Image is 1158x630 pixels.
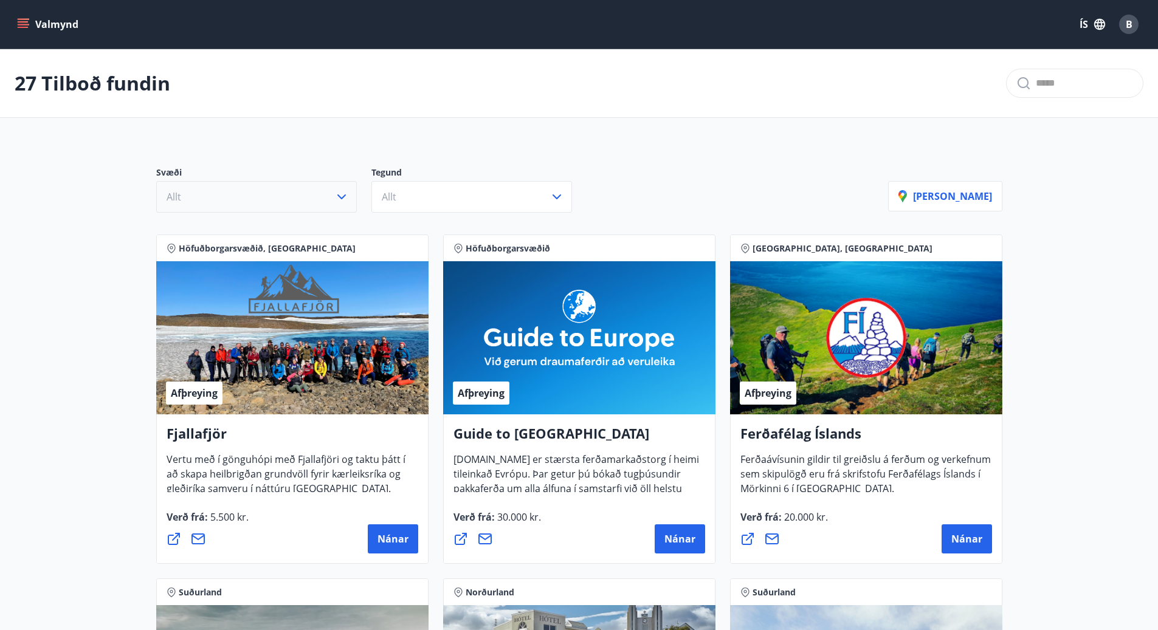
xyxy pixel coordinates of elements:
[167,510,249,533] span: Verð frá :
[1073,13,1112,35] button: ÍS
[951,532,982,546] span: Nánar
[167,424,418,452] h4: Fjallafjör
[208,510,249,524] span: 5.500 kr.
[15,13,83,35] button: menu
[371,181,572,213] button: Allt
[942,524,992,553] button: Nánar
[382,190,396,204] span: Allt
[167,190,181,204] span: Allt
[156,166,371,181] p: Svæði
[179,242,356,255] span: Höfuðborgarsvæðið, [GEOGRAPHIC_DATA]
[453,453,699,534] span: [DOMAIN_NAME] er stærsta ferðamarkaðstorg í heimi tileinkað Evrópu. Þar getur þú bókað tugþúsundi...
[898,190,992,203] p: [PERSON_NAME]
[377,532,408,546] span: Nánar
[167,453,405,505] span: Vertu með í gönguhópi með Fjallafjöri og taktu þátt í að skapa heilbrigðan grundvöll fyrir kærlei...
[453,510,541,533] span: Verð frá :
[1114,10,1143,39] button: B
[171,386,218,400] span: Afþreying
[655,524,705,553] button: Nánar
[740,453,991,505] span: Ferðaávísunin gildir til greiðslu á ferðum og verkefnum sem skipulögð eru frá skrifstofu Ferðafél...
[664,532,695,546] span: Nánar
[753,242,932,255] span: [GEOGRAPHIC_DATA], [GEOGRAPHIC_DATA]
[745,386,791,400] span: Afþreying
[466,586,514,598] span: Norðurland
[458,386,505,400] span: Afþreying
[495,510,541,524] span: 30.000 kr.
[453,424,705,452] h4: Guide to [GEOGRAPHIC_DATA]
[179,586,222,598] span: Suðurland
[753,586,796,598] span: Suðurland
[740,424,992,452] h4: Ferðafélag Íslands
[15,70,170,97] p: 27 Tilboð fundin
[156,181,357,213] button: Allt
[371,166,587,181] p: Tegund
[740,510,828,533] span: Verð frá :
[466,242,550,255] span: Höfuðborgarsvæðið
[782,510,828,524] span: 20.000 kr.
[888,181,1002,211] button: [PERSON_NAME]
[1126,18,1132,31] span: B
[368,524,418,553] button: Nánar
